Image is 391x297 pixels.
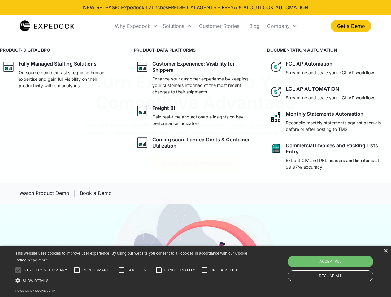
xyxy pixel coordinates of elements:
[24,268,67,273] span: Strictly necessary
[20,187,69,199] a: open lightbox
[270,111,282,123] img: network like icon
[267,108,391,135] a: network like iconMonthly Statements AutomationReconcile monthly statements against accruals befor...
[134,47,258,53] h4: PRODUCT: DATA PLATFORMS
[168,4,308,11] a: FREIGHT AI AGENTS - FREYA & AI OUTLOOK AUTOMATION
[267,83,391,103] a: dollar iconLCL AP AUTOMATIONStreamline and scale your LCL AP workflow
[134,134,258,151] a: graph iconComing soon: Landed Costs & Container Utilization
[20,190,69,196] div: Watch Product Demo
[286,111,363,117] div: Monthly Statements Automation
[19,61,97,67] div: Fully Managed Staffing Solutions
[244,15,265,37] a: Blog
[28,258,48,262] a: Read more
[80,190,112,196] div: Book a Demo
[331,20,371,32] a: Get a Demo
[83,4,308,11] div: NEW RELEASE: Expedock Launches
[265,15,300,37] div: Company
[286,157,389,170] p: Extract CIV and PKL headers and line items at 99.97% accuracy
[288,230,391,297] iframe: Chat Widget
[152,114,255,127] p: Gain real-time and actionable insights on key performance indicators
[80,187,112,199] a: Book a Demo
[115,23,150,29] div: Why Expedock
[15,277,250,284] div: Show details
[136,136,149,149] img: graph icon
[286,142,389,155] div: Commercial Invoices and Packing Lists Entry
[152,61,255,73] div: Customer Experience: Visibility for Shippers
[164,268,195,273] span: Functionality
[82,268,112,273] span: Performance
[267,23,290,29] div: Company
[286,69,374,76] p: Streamline and scale your FCL AP workflow
[270,61,282,73] img: dollar icon
[136,61,149,73] img: graph icon
[127,268,149,273] span: Targeting
[270,86,282,98] img: dollar icon
[134,102,258,129] a: graph iconFreight BIGain real-time and actionable insights on key performance indicators
[194,15,244,37] a: Customer Stories
[286,94,374,101] p: Streamline and scale your LCL AP workflow
[152,105,175,111] div: Freight BI
[286,119,389,132] p: Reconcile monthly statements against accruals before or after posting to TMS
[210,268,239,273] span: Unclassified
[152,75,255,95] p: Enhance your customer experience by keeping your customers informed of the most recent changes to...
[267,140,391,173] a: sheet iconCommercial Invoices and Packing Lists EntryExtract CIV and PKL headers and line items a...
[286,61,332,67] div: FCL AP Automation
[270,142,282,155] img: sheet icon
[15,289,57,292] a: Powered by cookie-script
[2,61,15,73] img: graph icon
[136,105,149,117] img: graph icon
[160,15,194,37] div: Solutions
[163,23,184,29] div: Solutions
[20,20,74,32] img: Expedock Logo
[112,15,160,37] div: Why Expedock
[152,136,255,149] div: Coming soon: Landed Costs & Container Utilization
[23,279,49,282] span: Show details
[267,58,391,78] a: dollar iconFCL AP AutomationStreamline and scale your FCL AP workflow
[15,251,247,263] span: This website uses cookies to improve user experience. By using our website you consent to all coo...
[20,20,74,32] a: home
[267,47,391,53] h4: DOCUMENTATION AUTOMATION
[19,69,121,89] p: Outsource complex tasks requiring human expertise and gain full visibility on their productivity ...
[134,58,258,97] a: graph iconCustomer Experience: Visibility for ShippersEnhance your customer experience by keeping...
[286,86,339,92] div: LCL AP AUTOMATION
